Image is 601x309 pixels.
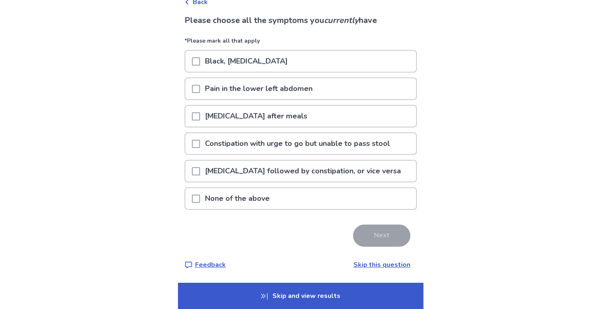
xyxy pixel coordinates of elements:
p: Constipation with urge to go but unable to pass stool [200,133,395,154]
p: *Please mark all that apply [185,36,417,50]
p: Pain in the lower left abdomen [200,78,317,99]
a: Feedback [185,260,226,270]
p: Skip and view results [178,283,423,309]
i: currently [324,15,359,26]
a: Skip this question [353,260,410,269]
p: Please choose all the symptoms you have [185,14,417,27]
p: [MEDICAL_DATA] followed by constipation, or vice versa [200,161,406,182]
p: Black, [MEDICAL_DATA] [200,51,293,72]
button: Next [353,225,410,247]
p: [MEDICAL_DATA] after meals [200,106,312,127]
p: None of the above [200,188,275,209]
p: Feedback [195,260,226,270]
